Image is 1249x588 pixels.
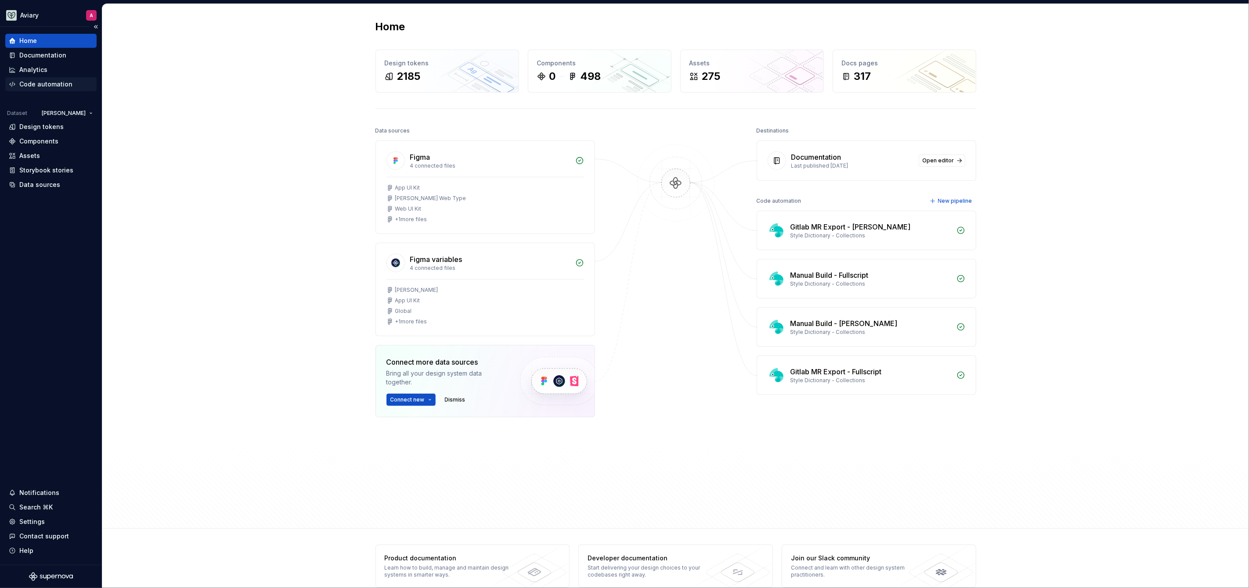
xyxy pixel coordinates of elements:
[386,369,505,387] div: Bring all your design system data together.
[19,80,72,89] div: Code automation
[375,243,595,336] a: Figma variables4 connected files[PERSON_NAME]App UI KitGlobal+1more files
[537,59,662,68] div: Components
[791,318,898,329] div: Manual Build - [PERSON_NAME]
[938,197,972,204] span: New pipeline
[5,34,97,48] a: Home
[791,162,913,169] div: Last published [DATE]
[842,59,967,68] div: Docs pages
[445,396,466,403] span: Dismiss
[5,63,97,77] a: Analytics
[833,50,976,93] a: Docs pages317
[927,195,976,207] button: New pipeline
[385,554,513,563] div: Product documentation
[578,545,773,588] a: Developer documentationStart delivering your design choices to your codebases right away.
[395,195,466,202] div: [PERSON_NAME] Web Type
[395,184,420,191] div: App UI Kit
[375,50,519,93] a: Design tokens2185
[5,529,97,543] button: Contact support
[19,137,58,146] div: Components
[395,287,438,294] div: [PERSON_NAME]
[791,377,951,384] div: Style Dictionary - Collections
[395,308,412,315] div: Global
[385,59,510,68] div: Design tokens
[680,50,824,93] a: Assets275
[549,69,556,83] div: 0
[5,48,97,62] a: Documentation
[375,125,410,137] div: Data sources
[410,254,462,265] div: Figma variables
[791,554,919,563] div: Join our Slack community
[395,318,427,325] div: + 1 more files
[791,222,911,232] div: Gitlab MR Export - [PERSON_NAME]
[5,486,97,500] button: Notifications
[19,532,69,541] div: Contact support
[588,554,715,563] div: Developer documentation
[19,122,64,131] div: Design tokens
[5,77,97,91] a: Code automation
[5,120,97,134] a: Design tokens
[588,564,715,578] div: Start delivering your design choices to your codebases right away.
[791,564,919,578] div: Connect and learn with other design system practitioners.
[581,69,601,83] div: 498
[410,162,570,169] div: 4 connected files
[410,152,430,162] div: Figma
[5,500,97,514] button: Search ⌘K
[375,545,570,588] a: Product documentationLearn how to build, manage and maintain design systems in smarter ways.
[5,163,97,177] a: Storybook stories
[19,36,37,45] div: Home
[38,107,97,119] button: [PERSON_NAME]
[854,69,871,83] div: 317
[90,21,102,33] button: Collapse sidebar
[6,10,17,21] img: 256e2c79-9abd-4d59-8978-03feab5a3943.png
[5,544,97,558] button: Help
[923,157,954,164] span: Open editor
[5,149,97,163] a: Assets
[395,205,422,212] div: Web UI Kit
[90,12,93,19] div: A
[2,6,100,25] button: AviaryA
[5,515,97,529] a: Settings
[395,297,420,304] div: App UI Kit
[782,545,976,588] a: Join our Slack communityConnect and learn with other design system practitioners.
[386,357,505,367] div: Connect more data sources
[19,517,45,526] div: Settings
[19,51,66,60] div: Documentation
[390,396,425,403] span: Connect new
[19,546,33,555] div: Help
[386,394,436,406] button: Connect new
[19,151,40,160] div: Assets
[19,503,53,512] div: Search ⌘K
[42,110,86,117] span: [PERSON_NAME]
[5,134,97,148] a: Components
[791,280,951,287] div: Style Dictionary - Collections
[19,180,60,189] div: Data sources
[702,69,721,83] div: 275
[441,394,469,406] button: Dismiss
[5,178,97,192] a: Data sources
[397,69,421,83] div: 2185
[919,154,965,167] a: Open editor
[757,125,789,137] div: Destinations
[757,195,801,207] div: Code automation
[395,216,427,223] div: + 1 more files
[791,232,951,239] div: Style Dictionary - Collections
[19,166,73,175] div: Storybook stories
[689,59,815,68] div: Assets
[19,65,47,74] div: Analytics
[385,564,513,578] div: Learn how to build, manage and maintain design systems in smarter ways.
[791,329,951,336] div: Style Dictionary - Collections
[375,140,595,234] a: Figma4 connected filesApp UI Kit[PERSON_NAME] Web TypeWeb UI Kit+1more files
[791,270,869,280] div: Manual Build - Fullscript
[791,152,841,162] div: Documentation
[791,366,882,377] div: Gitlab MR Export - Fullscript
[7,110,27,117] div: Dataset
[19,488,59,497] div: Notifications
[528,50,671,93] a: Components0498
[20,11,39,20] div: Aviary
[410,265,570,272] div: 4 connected files
[29,572,73,581] svg: Supernova Logo
[375,20,405,34] h2: Home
